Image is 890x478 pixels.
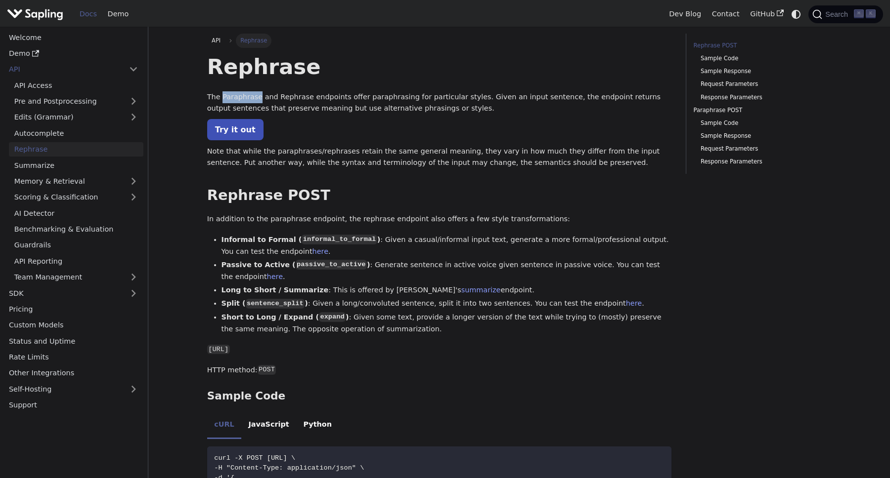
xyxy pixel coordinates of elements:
[207,213,672,225] p: In addition to the paraphrase endpoint, the rephrase endpoint also offers a few style transformat...
[222,261,370,269] strong: Passive to Active ( )
[222,259,672,283] li: : Generate sentence in active voice given sentence in passive voice. You can test the endpoint .
[822,10,854,18] span: Search
[854,9,864,18] kbd: ⌘
[267,273,283,280] a: here
[626,299,642,307] a: here
[701,80,824,89] a: Request Parameters
[207,146,672,169] p: Note that while the paraphrases/rephrases retain the same general meaning, they vary in how much ...
[302,235,377,244] code: informal_to_formal
[3,382,143,396] a: Self-Hosting
[9,158,143,172] a: Summarize
[461,286,501,294] a: summarize
[9,222,143,237] a: Benchmarking & Evaluation
[207,390,672,403] h3: Sample Code
[9,254,143,268] a: API Reporting
[701,144,824,154] a: Request Parameters
[9,110,143,124] a: Edits (Grammar)
[207,91,672,115] p: The Paraphrase and Rephrase endpoints offer paraphrasing for particular styles. Given an input se...
[207,364,672,376] p: HTTP method:
[664,6,706,22] a: Dev Blog
[241,412,296,439] li: JavaScript
[296,260,367,270] code: passive_to_active
[207,34,672,47] nav: Breadcrumbs
[222,299,308,307] strong: Split ( )
[102,6,134,22] a: Demo
[296,412,339,439] li: Python
[3,30,143,44] a: Welcome
[789,7,803,21] button: Switch between dark and light mode (currently system mode)
[319,312,346,322] code: expand
[222,286,329,294] strong: Long to Short / Summarize
[3,302,143,317] a: Pricing
[124,62,143,77] button: Collapse sidebar category 'API'
[3,318,143,332] a: Custom Models
[694,41,828,50] a: Rephrase POST
[9,190,143,204] a: Scoring & Classification
[707,6,745,22] a: Contact
[222,236,381,243] strong: Informal to Formal ( )
[9,174,143,189] a: Memory & Retrieval
[3,334,143,348] a: Status and Uptime
[207,187,672,204] h2: Rephrase POST
[236,34,271,47] span: Rephrase
[9,78,143,92] a: API Access
[701,131,824,141] a: Sample Response
[9,126,143,140] a: Autocomplete
[745,6,789,22] a: GitHub
[701,93,824,102] a: Response Parameters
[3,286,124,300] a: SDK
[214,454,295,462] span: curl -X POST [URL] \
[207,412,241,439] li: cURL
[7,7,63,21] img: Sapling.ai
[222,298,672,310] li: : Given a long/convoluted sentence, split it into two sentences. You can test the endpoint .
[3,350,143,364] a: Rate Limits
[701,54,824,63] a: Sample Code
[222,234,672,258] li: : Given a casual/informal input text, generate a more formal/professional output. You can test th...
[866,9,876,18] kbd: K
[808,5,883,23] button: Search (Command+K)
[9,270,143,284] a: Team Management
[312,247,328,255] a: here
[3,366,143,380] a: Other Integrations
[207,34,225,47] a: API
[207,345,230,355] code: [URL]
[701,119,824,128] a: Sample Code
[7,7,67,21] a: Sapling.ai
[9,206,143,220] a: AI Detector
[222,312,672,335] li: : Given some text, provide a longer version of the text while trying to (mostly) preserve the sam...
[694,106,828,115] a: Paraphrase POST
[124,286,143,300] button: Expand sidebar category 'SDK'
[9,94,143,109] a: Pre and Postprocessing
[246,299,305,309] code: sentence_split
[3,46,143,61] a: Demo
[207,53,672,80] h1: Rephrase
[3,62,124,77] a: API
[74,6,102,22] a: Docs
[258,365,276,375] code: POST
[212,37,221,44] span: API
[701,157,824,166] a: Response Parameters
[9,238,143,252] a: Guardrails
[9,142,143,157] a: Rephrase
[222,284,672,296] li: : This is offered by [PERSON_NAME]'s endpoint.
[214,464,364,472] span: -H "Content-Type: application/json" \
[207,119,264,140] a: Try it out
[3,398,143,412] a: Support
[222,313,349,321] strong: Short to Long / Expand ( )
[701,67,824,76] a: Sample Response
